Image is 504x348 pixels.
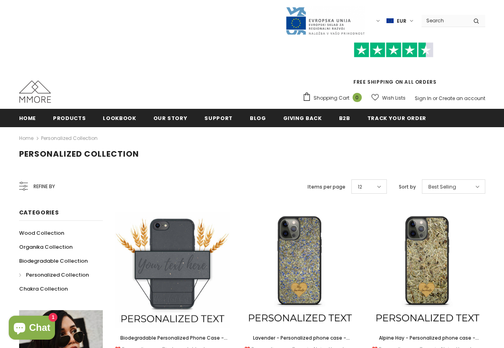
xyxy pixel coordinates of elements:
input: Search Site [422,15,467,26]
a: support [204,109,233,127]
a: Chakra Collection [19,282,68,296]
a: Products [53,109,86,127]
a: Home [19,109,36,127]
a: B2B [339,109,350,127]
a: Biodegradable Personalized Phone Case - Black [115,334,230,342]
a: Home [19,134,33,143]
a: Sign In [415,95,431,102]
span: 12 [358,183,362,191]
span: Organika Collection [19,243,73,251]
span: Blog [250,114,266,122]
a: Track your order [367,109,426,127]
label: Sort by [399,183,416,191]
span: Wish Lists [382,94,406,102]
span: FREE SHIPPING ON ALL ORDERS [302,46,485,85]
label: Items per page [308,183,345,191]
a: Personalized Collection [19,268,89,282]
span: Products [53,114,86,122]
img: Trust Pilot Stars [354,42,433,58]
span: Wood Collection [19,229,64,237]
span: Giving back [283,114,322,122]
img: MMORE Cases [19,81,51,103]
a: Organika Collection [19,240,73,254]
span: Categories [19,208,59,216]
span: Lookbook [103,114,136,122]
span: Refine by [33,182,55,191]
span: Home [19,114,36,122]
a: Wish Lists [371,91,406,105]
span: or [433,95,437,102]
span: Personalized Collection [26,271,89,279]
a: Our Story [153,109,188,127]
a: Giving back [283,109,322,127]
span: Personalized Collection [19,148,139,159]
a: Javni Razpis [285,17,365,24]
a: Create an account [439,95,485,102]
span: B2B [339,114,350,122]
span: Our Story [153,114,188,122]
span: Best Selling [428,183,456,191]
a: Wood Collection [19,226,64,240]
span: Chakra Collection [19,285,68,293]
inbox-online-store-chat: Shopify online store chat [6,316,57,342]
a: Biodegradable Collection [19,254,88,268]
iframe: Customer reviews powered by Trustpilot [302,57,485,78]
span: Biodegradable Collection [19,257,88,265]
span: Track your order [367,114,426,122]
span: EUR [397,17,406,25]
span: support [204,114,233,122]
a: Shopping Cart 0 [302,92,366,104]
img: Javni Razpis [285,6,365,35]
a: Lavender - Personalized phone case - Personalized gift [242,334,358,342]
a: Personalized Collection [41,135,98,142]
a: Blog [250,109,266,127]
a: Alpine Hay - Personalized phone case - Personalized gift [370,334,485,342]
span: Shopping Cart [314,94,349,102]
span: 0 [353,93,362,102]
a: Lookbook [103,109,136,127]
